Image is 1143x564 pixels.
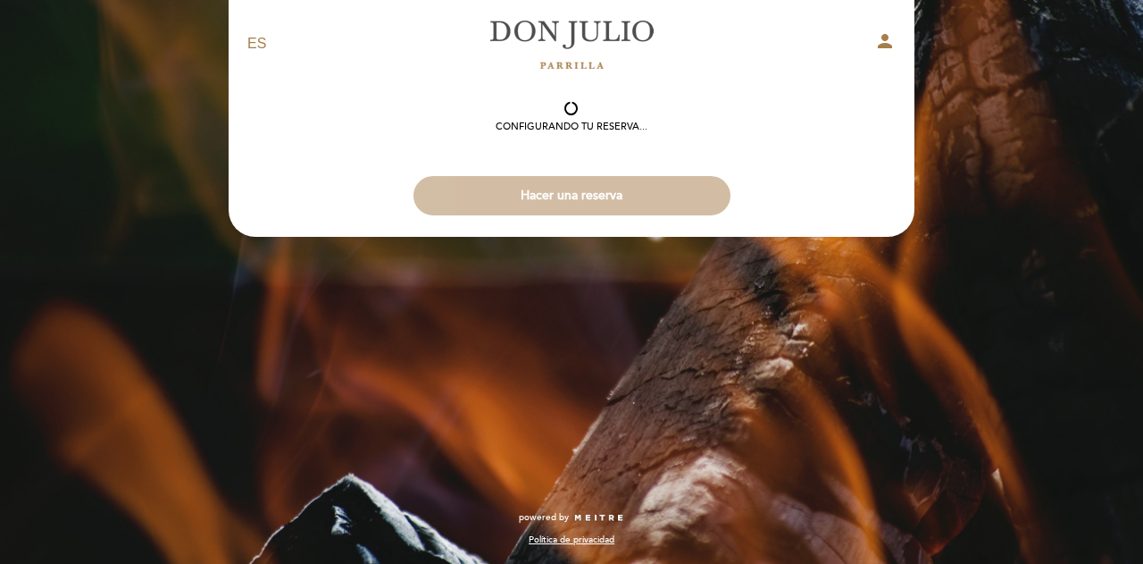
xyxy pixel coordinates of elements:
[496,120,647,134] div: Configurando tu reserva...
[573,514,624,523] img: MEITRE
[460,20,683,69] a: [PERSON_NAME]
[874,30,896,58] button: person
[519,511,569,524] span: powered by
[413,176,730,215] button: Hacer una reserva
[874,30,896,52] i: person
[519,511,624,524] a: powered by
[529,534,614,546] a: Política de privacidad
